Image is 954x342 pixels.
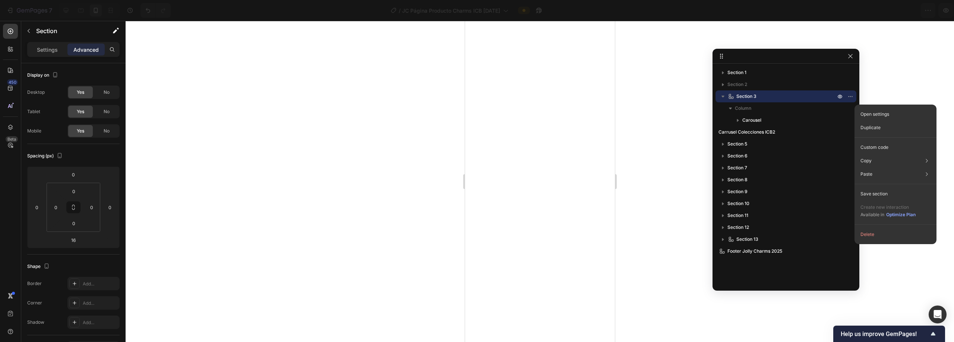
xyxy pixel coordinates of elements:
div: Display on [27,70,60,80]
div: Desktop [27,89,45,96]
button: 253 products assigned [792,3,874,18]
input: 0px [86,202,97,213]
div: Open Intercom Messenger [929,306,947,323]
div: 450 [7,79,18,85]
button: Publish [904,3,936,18]
span: JC Página Producto Charms ICB [DATE] [402,7,500,15]
span: No [104,128,110,134]
span: Footer Jolly Charms 2025 [727,247,782,255]
span: Section 1 [727,69,746,76]
div: Mobile [27,128,41,134]
input: 0px [66,186,81,197]
span: Save [883,7,895,14]
p: Duplicate [860,124,881,131]
div: Add... [83,300,118,307]
span: Section 7 [727,164,747,172]
span: Section 13 [736,236,758,243]
span: No [104,108,110,115]
span: Section 2 [727,81,747,88]
span: 253 products assigned [798,7,857,15]
button: Save [877,3,901,18]
input: 16 [66,234,81,246]
input: 0 [104,202,116,213]
p: Custom code [860,144,888,151]
p: Settings [37,46,58,54]
div: Beta [6,136,18,142]
div: Shadow [27,319,44,326]
button: Delete [857,228,934,241]
button: 7 [3,3,56,18]
span: / [399,7,401,15]
p: Section [36,26,97,35]
div: Add... [83,319,118,326]
p: Save section [860,191,888,197]
iframe: Design area [465,21,615,342]
p: Copy [860,157,872,164]
span: Carousel [742,116,761,124]
span: Help us improve GemPages! [841,330,929,338]
input: 0px [66,218,81,229]
span: Carrusel Colecciones ICB2 [718,128,775,136]
span: Section 3 [736,93,756,100]
span: Section 9 [727,188,748,195]
span: Section 12 [727,224,749,231]
input: 0 [31,202,42,213]
span: Section 8 [727,176,748,183]
div: Border [27,280,42,287]
p: Advanced [73,46,99,54]
span: Section 11 [727,212,748,219]
p: Paste [860,171,872,178]
span: Yes [77,128,84,134]
input: 0 [66,169,81,180]
span: No [104,89,110,96]
p: Open settings [860,111,889,118]
div: Corner [27,300,42,306]
div: Publish [911,7,929,15]
span: Available in [860,212,884,217]
span: Section 6 [727,152,748,160]
span: Section 5 [727,140,747,148]
div: Add... [83,281,118,287]
button: Optimize Plan [886,211,916,218]
span: Yes [77,89,84,96]
span: Section 10 [727,200,749,207]
p: 7 [49,6,52,15]
div: Optimize Plan [886,211,916,218]
div: Undo/Redo [140,3,171,18]
div: Tablet [27,108,40,115]
button: Show survey - Help us improve GemPages! [841,329,938,338]
div: Shape [27,262,51,272]
input: 0px [50,202,61,213]
span: Column [735,105,751,112]
span: Yes [77,108,84,115]
p: Create new interaction [860,204,916,211]
div: Spacing (px) [27,151,64,161]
